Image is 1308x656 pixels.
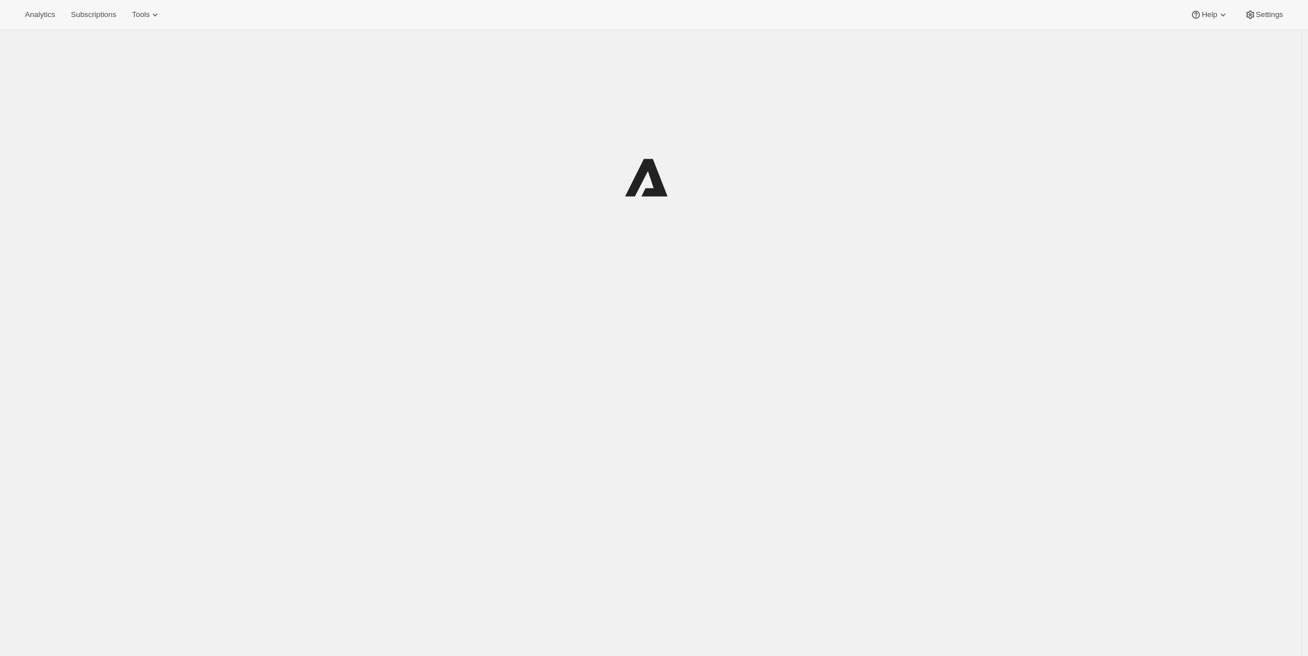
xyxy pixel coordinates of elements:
[125,7,168,23] button: Tools
[1183,7,1235,23] button: Help
[18,7,62,23] button: Analytics
[132,10,149,19] span: Tools
[1202,10,1217,19] span: Help
[25,10,55,19] span: Analytics
[1238,7,1290,23] button: Settings
[71,10,116,19] span: Subscriptions
[64,7,123,23] button: Subscriptions
[1256,10,1283,19] span: Settings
